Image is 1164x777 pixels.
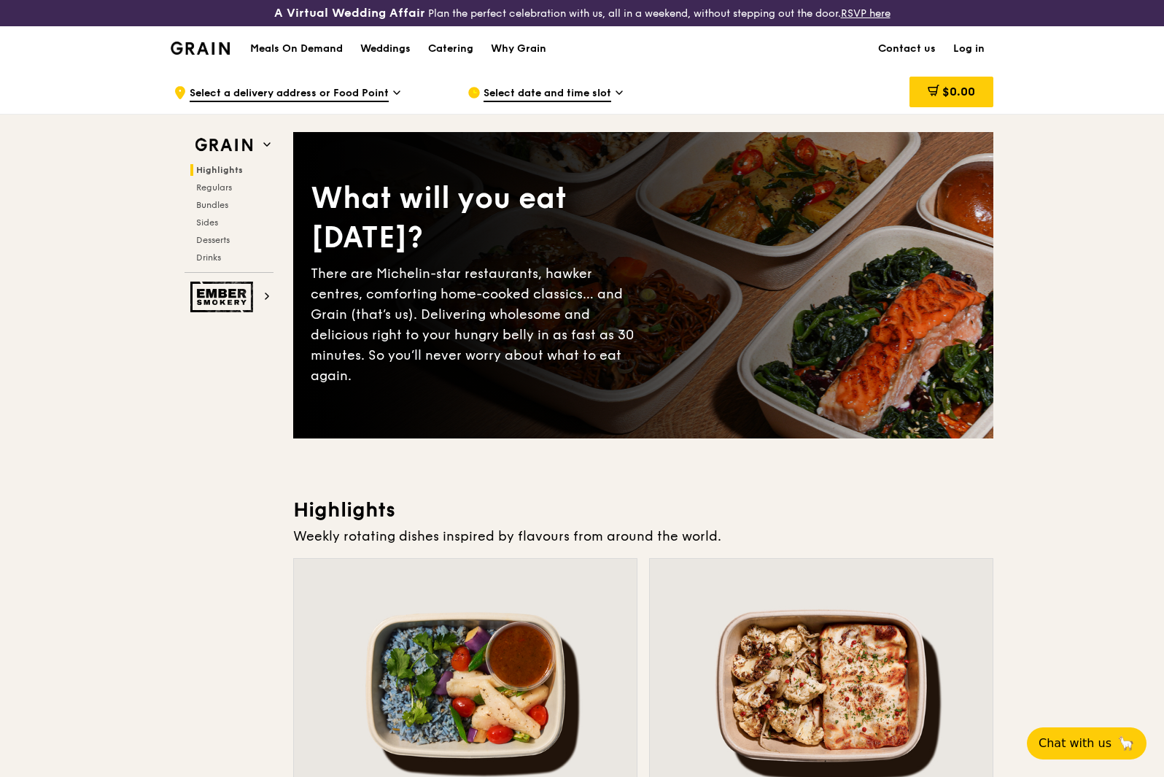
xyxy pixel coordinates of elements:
div: What will you eat [DATE]? [311,179,643,258]
span: Sides [196,217,218,228]
span: 🦙 [1117,735,1135,752]
div: Plan the perfect celebration with us, all in a weekend, without stepping out the door. [194,6,970,20]
img: Grain web logo [190,132,257,158]
a: GrainGrain [171,26,230,69]
span: Regulars [196,182,232,193]
img: Grain [171,42,230,55]
div: Weekly rotating dishes inspired by flavours from around the world. [293,526,993,546]
img: Ember Smokery web logo [190,282,257,312]
div: Catering [428,27,473,71]
a: Weddings [352,27,419,71]
a: Catering [419,27,482,71]
a: Contact us [869,27,944,71]
h1: Meals On Demand [250,42,343,56]
div: Why Grain [491,27,546,71]
a: RSVP here [841,7,891,20]
span: Drinks [196,252,221,263]
div: Weddings [360,27,411,71]
a: Why Grain [482,27,555,71]
div: There are Michelin-star restaurants, hawker centres, comforting home-cooked classics… and Grain (... [311,263,643,386]
span: Select date and time slot [484,86,611,102]
span: $0.00 [942,85,975,98]
span: Highlights [196,165,243,175]
span: Select a delivery address or Food Point [190,86,389,102]
span: Chat with us [1039,735,1111,752]
span: Bundles [196,200,228,210]
a: Log in [944,27,993,71]
h3: Highlights [293,497,993,523]
span: Desserts [196,235,230,245]
button: Chat with us🦙 [1027,727,1146,759]
h3: A Virtual Wedding Affair [274,6,425,20]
